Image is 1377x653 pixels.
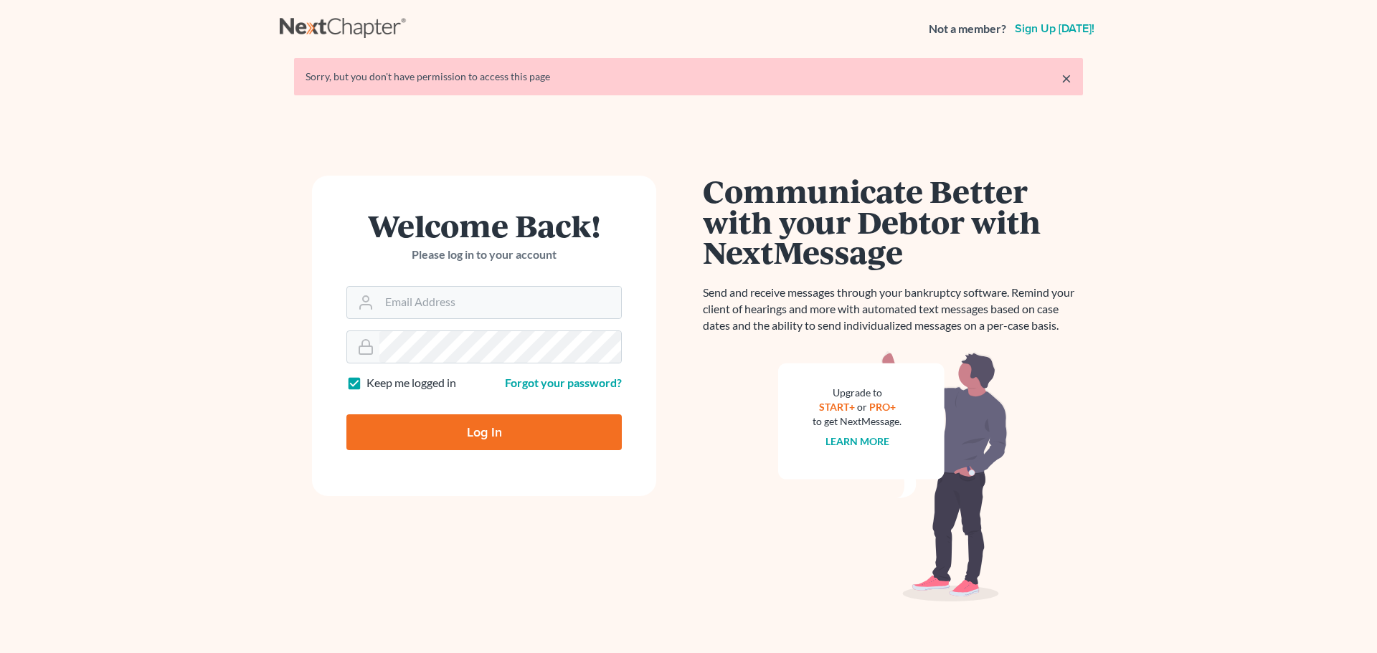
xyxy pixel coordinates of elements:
div: to get NextMessage. [813,414,902,429]
div: Upgrade to [813,386,902,400]
a: Sign up [DATE]! [1012,23,1097,34]
p: Please log in to your account [346,247,622,263]
input: Email Address [379,287,621,318]
a: Learn more [825,435,889,447]
h1: Communicate Better with your Debtor with NextMessage [703,176,1083,267]
span: or [857,401,867,413]
div: Sorry, but you don't have permission to access this page [306,70,1071,84]
input: Log In [346,414,622,450]
p: Send and receive messages through your bankruptcy software. Remind your client of hearings and mo... [703,285,1083,334]
h1: Welcome Back! [346,210,622,241]
a: START+ [819,401,855,413]
label: Keep me logged in [366,375,456,391]
a: Forgot your password? [505,376,622,389]
strong: Not a member? [929,21,1006,37]
img: nextmessage_bg-59042aed3d76b12b5cd301f8e5b87938c9018125f34e5fa2b7a6b67550977c72.svg [778,351,1008,602]
a: × [1061,70,1071,87]
a: PRO+ [869,401,896,413]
